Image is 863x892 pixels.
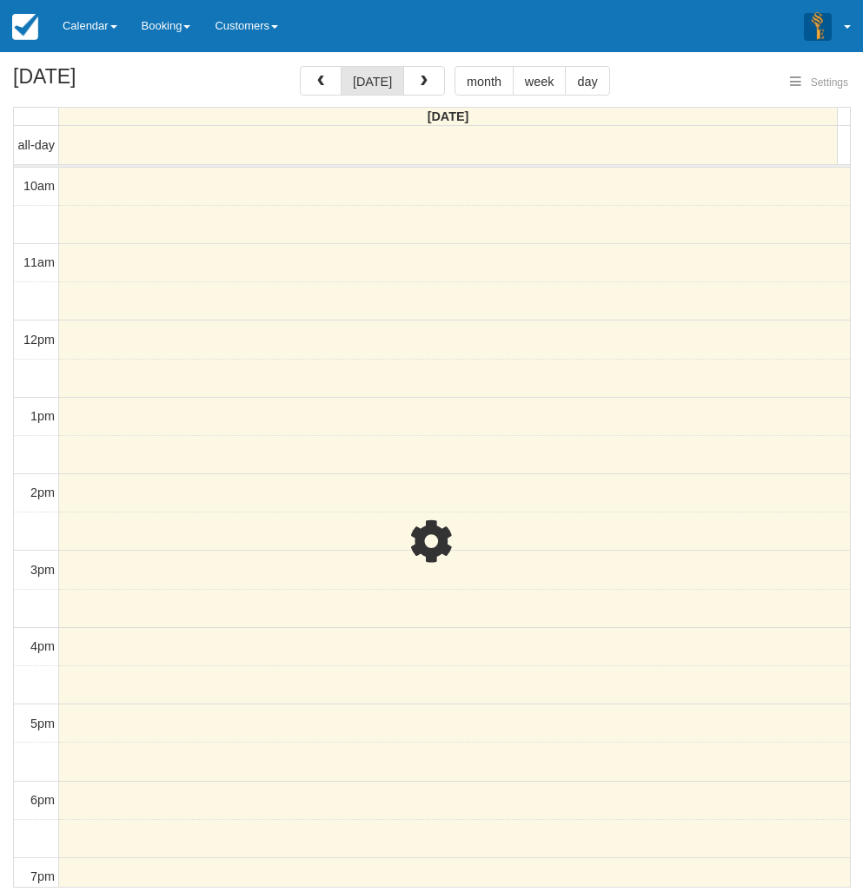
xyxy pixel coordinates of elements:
[30,717,55,730] span: 5pm
[30,793,55,807] span: 6pm
[780,70,859,96] button: Settings
[30,639,55,653] span: 4pm
[23,179,55,193] span: 10am
[565,66,609,96] button: day
[804,12,832,40] img: A3
[13,66,233,98] h2: [DATE]
[23,255,55,269] span: 11am
[428,109,469,123] span: [DATE]
[30,486,55,499] span: 2pm
[18,138,55,152] span: all-day
[811,76,848,89] span: Settings
[30,409,55,423] span: 1pm
[513,66,567,96] button: week
[23,333,55,347] span: 12pm
[12,14,38,40] img: checkfront-main-nav-mini-logo.png
[30,869,55,883] span: 7pm
[30,563,55,577] span: 3pm
[341,66,404,96] button: [DATE]
[455,66,514,96] button: month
